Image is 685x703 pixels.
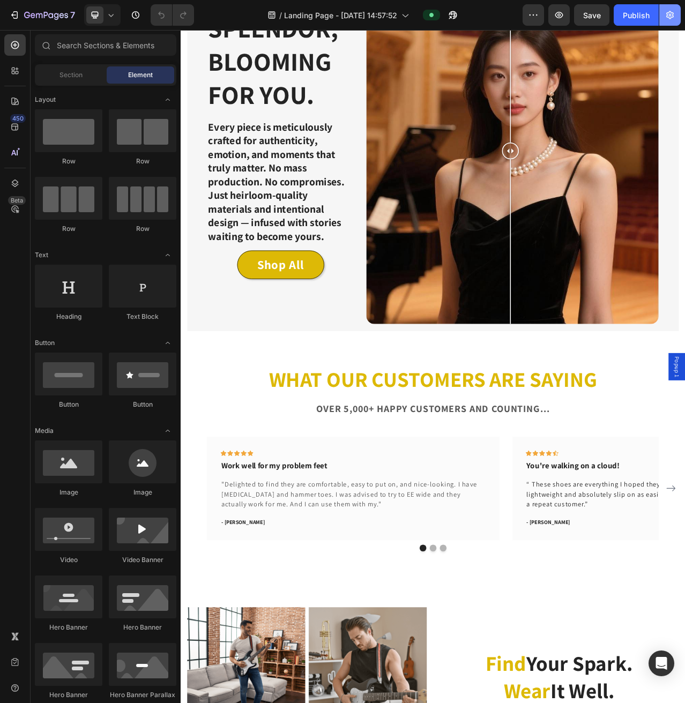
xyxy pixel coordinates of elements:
p: - [PERSON_NAME] [52,622,389,633]
div: Image [35,488,102,497]
div: Hero Banner [109,623,176,632]
button: Publish [614,4,659,26]
a: Shop All [72,281,183,318]
span: / [279,10,282,21]
span: Layout [35,95,56,104]
span: Element [128,70,153,80]
span: Media [35,426,54,436]
span: Popup 1 [627,416,638,443]
div: Video [35,555,102,565]
p: What Our Customers Are Saying [9,428,634,463]
div: Row [35,156,102,166]
span: Landing Page - [DATE] 14:57:52 [284,10,397,21]
div: Row [109,224,176,234]
div: Undo/Redo [151,4,194,26]
p: Shop All [98,288,157,311]
div: Button [35,400,102,409]
span: Save [583,11,601,20]
span: Toggle open [159,91,176,108]
div: Button [109,400,176,409]
div: Beta [8,196,26,205]
div: Hero Banner [35,623,102,632]
span: Toggle open [159,422,176,439]
p: Every piece is meticulously crafted for authenticity, emotion, and moments that truly matter. No ... [35,115,219,272]
div: Hero Banner Parallax [109,690,176,700]
iframe: Design area [181,30,685,703]
button: Dot [304,656,313,665]
button: Dot [330,656,339,665]
div: Open Intercom Messenger [649,650,674,676]
div: Row [109,156,176,166]
div: Text Block [109,312,176,321]
button: 7 [4,4,80,26]
span: Button [35,338,55,348]
input: Search Sections & Elements [35,34,176,56]
p: Over 5,000+ happy customers and counting... [9,474,634,492]
span: Text [35,250,48,260]
button: Carousel Next Arrow [616,576,634,593]
span: Section [59,70,83,80]
button: Dot [317,656,326,665]
div: 450 [10,114,26,123]
div: Image [109,488,176,497]
div: Video Banner [109,555,176,565]
div: Hero Banner [35,690,102,700]
p: "Delighted to find they are comfortable, easy to put on, and nice-looking. I have [MEDICAL_DATA] ... [52,573,389,611]
p: Work well for my problem feet [52,549,389,562]
span: Toggle open [159,246,176,264]
span: Toggle open [159,334,176,351]
div: Row [35,224,102,234]
p: 7 [70,9,75,21]
div: Heading [35,312,102,321]
button: Save [574,4,609,26]
div: Publish [623,10,650,21]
